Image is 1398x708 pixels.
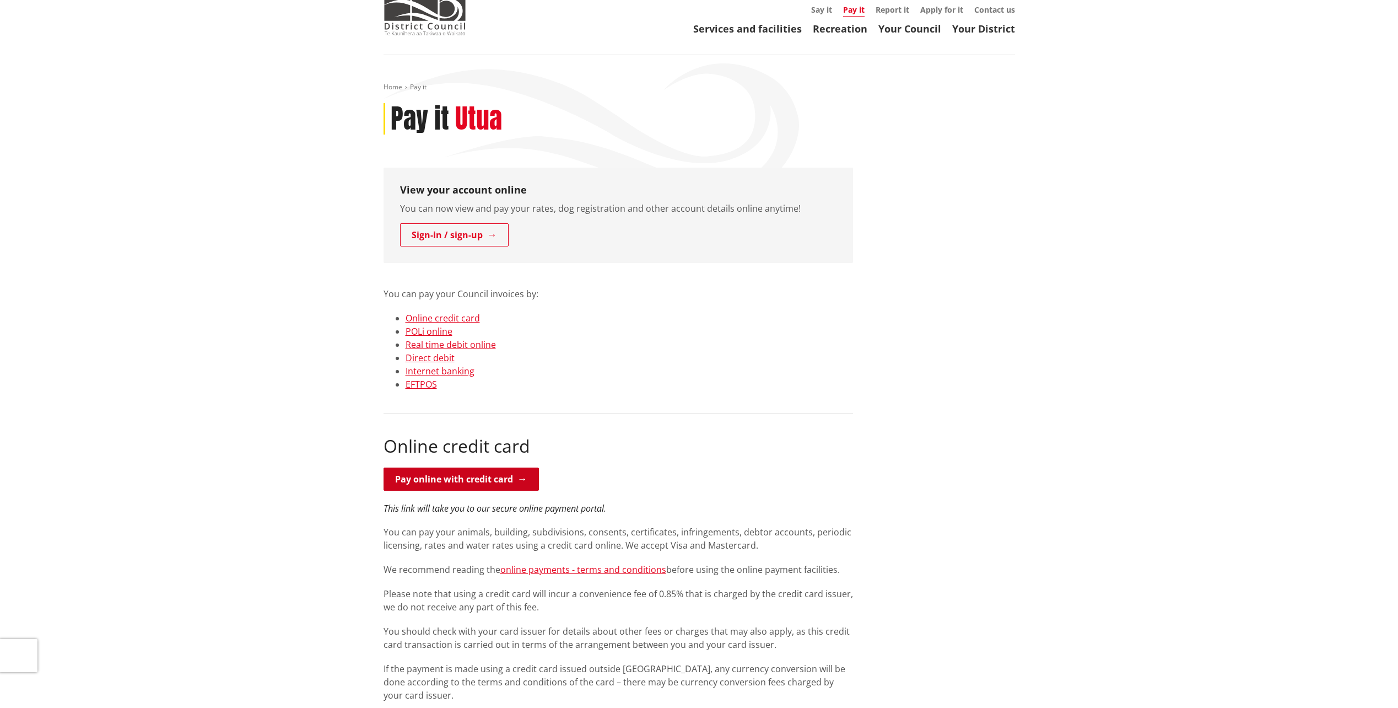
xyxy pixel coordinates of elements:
p: You can pay your animals, building, subdivisions, consents, certificates, infringements, debtor a... [384,525,853,552]
a: Pay online with credit card [384,468,539,491]
a: Recreation [813,22,867,35]
a: Pay it [843,4,865,17]
h2: Utua [455,103,502,135]
a: Your Council [878,22,941,35]
a: Internet banking [406,365,474,377]
a: Report it [876,4,909,15]
a: EFTPOS [406,378,437,390]
p: You can now view and pay your rates, dog registration and other account details online anytime! [400,202,836,215]
iframe: Messenger Launcher [1347,662,1387,701]
p: If the payment is made using a credit card issued outside [GEOGRAPHIC_DATA], any currency convers... [384,662,853,702]
nav: breadcrumb [384,83,1015,92]
a: Online credit card [406,312,480,324]
a: Say it [811,4,832,15]
span: Pay it [410,82,427,92]
p: You can pay your Council invoices by: [384,274,853,301]
a: Apply for it [920,4,963,15]
h1: Pay it [391,103,449,135]
p: Please note that using a credit card will incur a convenience fee of 0.85% that is charged by the... [384,587,853,614]
em: This link will take you to our secure online payment portal. [384,502,606,514]
a: Services and facilities [693,22,802,35]
a: Home [384,82,402,92]
a: Your District [952,22,1015,35]
a: online payments - terms and conditions [500,564,666,576]
h3: View your account online [400,184,836,196]
a: Sign-in / sign-up [400,223,509,246]
p: We recommend reading the before using the online payment facilities. [384,563,853,576]
h2: Online credit card [384,436,853,457]
p: You should check with your card issuer for details about other fees or charges that may also appl... [384,625,853,651]
a: Direct debit [406,352,455,364]
a: POLi online [406,325,452,337]
a: Real time debit online [406,339,496,351]
a: Contact us [974,4,1015,15]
